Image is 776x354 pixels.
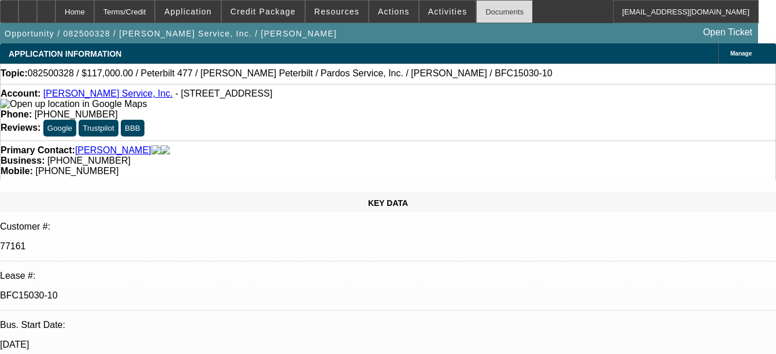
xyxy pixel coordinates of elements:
[47,156,131,165] span: [PHONE_NUMBER]
[1,99,147,109] img: Open up location in Google Maps
[155,1,220,23] button: Application
[175,89,272,98] span: - [STREET_ADDRESS]
[314,7,359,16] span: Resources
[1,99,147,109] a: View Google Maps
[5,29,337,38] span: Opportunity / 082500328 / [PERSON_NAME] Service, Inc. / [PERSON_NAME]
[1,89,40,98] strong: Account:
[699,23,757,42] a: Open Ticket
[164,7,211,16] span: Application
[43,120,76,137] button: Google
[1,166,33,176] strong: Mobile:
[1,145,75,156] strong: Primary Contact:
[231,7,296,16] span: Credit Package
[1,109,32,119] strong: Phone:
[419,1,476,23] button: Activities
[121,120,144,137] button: BBB
[368,198,408,208] span: KEY DATA
[306,1,368,23] button: Resources
[151,145,161,156] img: facebook-icon.png
[1,156,44,165] strong: Business:
[222,1,305,23] button: Credit Package
[428,7,467,16] span: Activities
[75,145,151,156] a: [PERSON_NAME]
[28,68,552,79] span: 082500328 / $117,000.00 / Peterbilt 477 / [PERSON_NAME] Peterbilt / Pardos Service, Inc. / [PERSO...
[1,68,28,79] strong: Topic:
[378,7,410,16] span: Actions
[35,109,118,119] span: [PHONE_NUMBER]
[9,49,121,58] span: APPLICATION INFORMATION
[161,145,170,156] img: linkedin-icon.png
[79,120,118,137] button: Trustpilot
[43,89,173,98] a: [PERSON_NAME] Service, Inc.
[1,123,40,132] strong: Reviews:
[369,1,418,23] button: Actions
[35,166,118,176] span: [PHONE_NUMBER]
[730,50,752,57] span: Manage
